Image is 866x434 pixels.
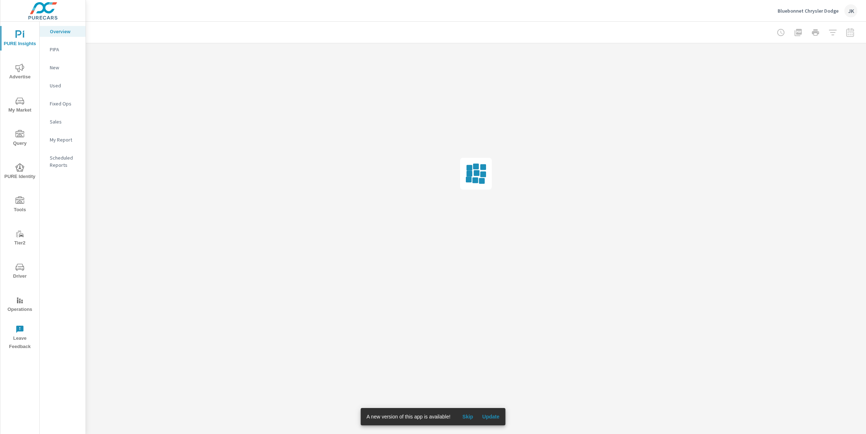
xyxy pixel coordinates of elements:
[459,413,476,420] span: Skip
[3,263,37,281] span: Driver
[50,136,80,143] p: My Report
[479,411,502,422] button: Update
[50,46,80,53] p: PIPA
[3,130,37,148] span: Query
[3,97,37,114] span: My Market
[40,26,86,37] div: Overview
[3,64,37,81] span: Advertise
[50,100,80,107] p: Fixed Ops
[40,98,86,109] div: Fixed Ops
[40,44,86,55] div: PIPA
[367,414,451,420] span: A new version of this app is available!
[456,411,479,422] button: Skip
[40,134,86,145] div: My Report
[3,196,37,214] span: Tools
[3,325,37,351] span: Leave Feedback
[40,80,86,91] div: Used
[482,413,499,420] span: Update
[3,163,37,181] span: PURE Identity
[0,22,39,354] div: nav menu
[50,154,80,169] p: Scheduled Reports
[40,116,86,127] div: Sales
[844,4,857,17] div: JK
[40,62,86,73] div: New
[778,8,839,14] p: Bluebonnet Chrysler Dodge
[3,30,37,48] span: PURE Insights
[3,230,37,247] span: Tier2
[50,82,80,89] p: Used
[50,64,80,71] p: New
[50,118,80,125] p: Sales
[3,296,37,314] span: Operations
[50,28,80,35] p: Overview
[40,152,86,170] div: Scheduled Reports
